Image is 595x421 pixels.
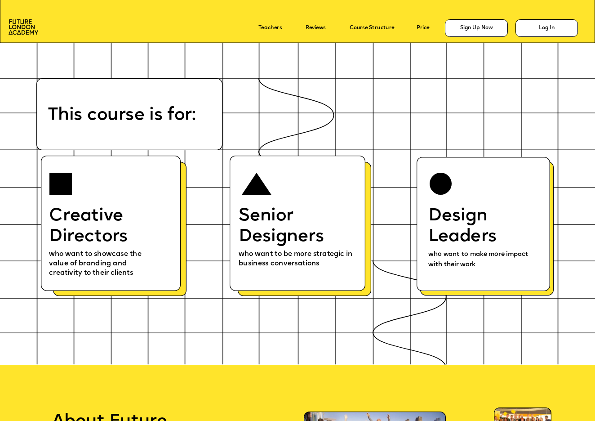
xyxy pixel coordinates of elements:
[48,105,327,125] p: This course is for:
[417,25,429,31] a: Price
[428,251,530,268] span: who want to make more impact with their work
[258,25,282,31] a: Teachers
[428,206,535,247] p: Design Leaders
[49,251,143,277] span: who want to showcase the value of branding and creativity to their clients
[49,206,153,247] p: Creative Directors
[9,19,38,35] img: image-aac980e9-41de-4c2d-a048-f29dd30a0068.png
[350,25,395,31] a: Course Structure
[239,206,356,247] p: Senior Designers
[306,25,325,31] a: Reviews
[239,251,354,267] span: who want to be more strategic in business conversations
